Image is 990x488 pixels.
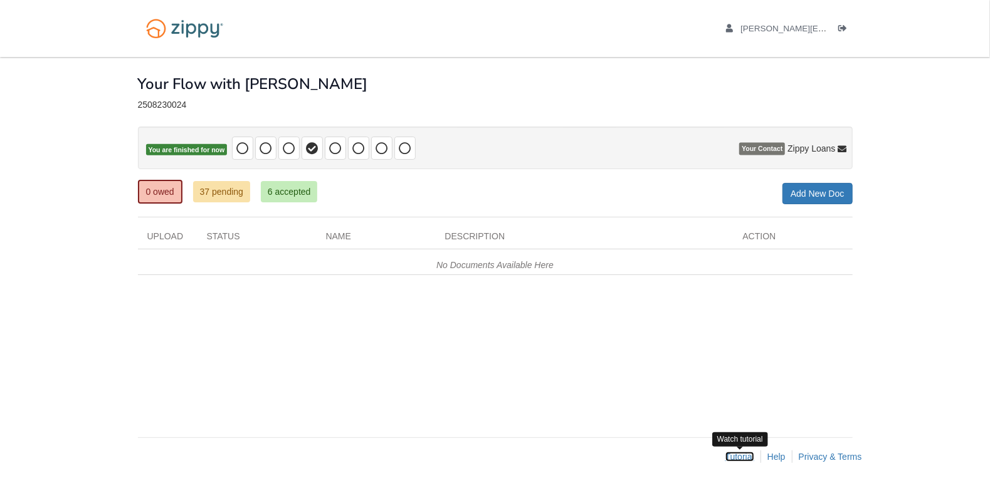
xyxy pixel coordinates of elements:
[734,230,853,249] div: Action
[197,230,317,249] div: Status
[146,144,228,156] span: You are finished for now
[193,181,250,202] a: 37 pending
[767,452,786,462] a: Help
[782,183,853,204] a: Add New Doc
[138,76,368,92] h1: Your Flow with [PERSON_NAME]
[725,452,754,462] a: Tutorial
[726,24,954,36] a: edit profile
[787,143,835,155] span: Zippy Loans
[261,181,318,202] a: 6 accepted
[436,260,554,270] em: No Documents Available Here
[138,230,197,249] div: Upload
[740,24,954,33] span: aimee.1978@live.com
[712,432,768,447] div: Watch tutorial
[138,180,182,204] a: 0 owed
[436,230,734,249] div: Description
[138,13,231,44] img: Logo
[739,143,785,155] span: Your Contact
[839,24,853,36] a: Log out
[317,230,436,249] div: Name
[799,452,862,462] a: Privacy & Terms
[138,100,853,110] div: 2508230024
